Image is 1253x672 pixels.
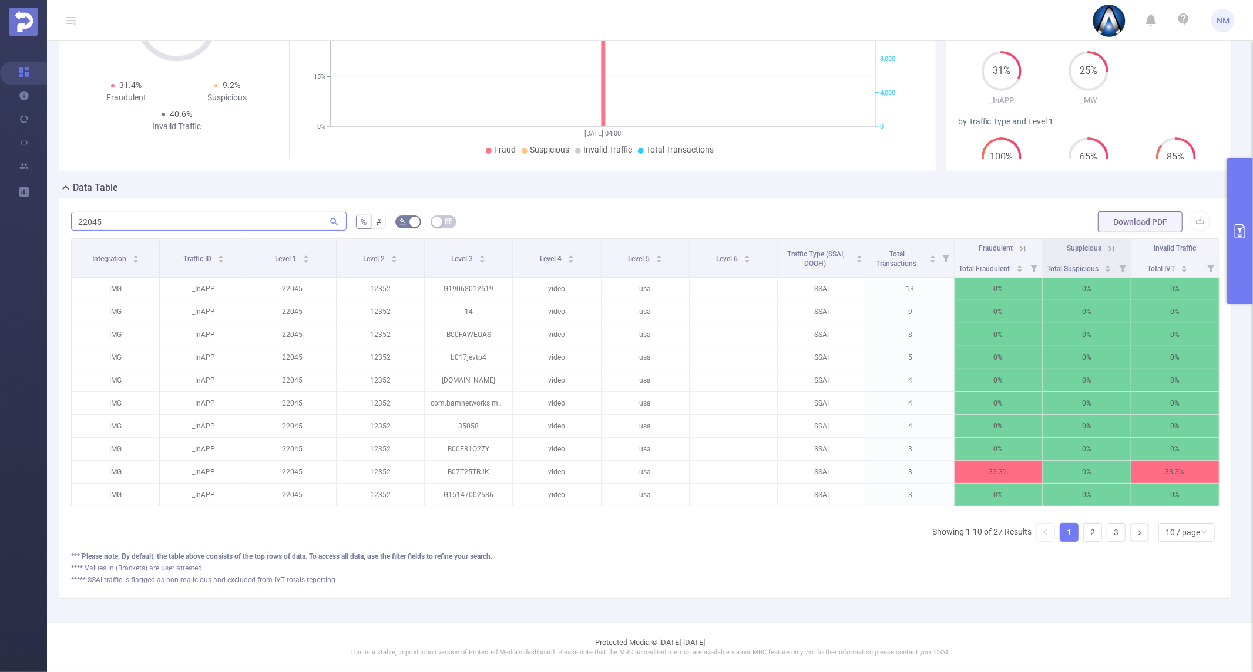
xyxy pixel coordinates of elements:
[72,392,159,414] p: IMG
[656,254,663,261] div: Sort
[425,438,512,460] p: B00E81O27Y
[223,80,240,90] span: 9.2%
[479,258,486,262] i: icon: caret-down
[337,346,424,369] p: 12352
[602,369,689,391] p: usa
[1043,300,1130,323] p: 0%
[160,300,247,323] p: _InAPP
[646,145,714,154] span: Total Transactions
[866,415,954,437] p: 4
[399,218,407,225] i: icon: bg-colors
[1217,9,1230,32] span: NM
[425,484,512,506] p: G15147002586
[1060,524,1078,541] a: 1
[1131,415,1219,437] p: 0%
[303,258,309,262] i: icon: caret-down
[955,278,1042,300] p: 0%
[391,258,397,262] i: icon: caret-down
[494,145,516,154] span: Fraud
[72,438,159,460] p: IMG
[1202,258,1219,277] i: Filter menu
[425,346,512,369] p: b017jevtp4
[248,369,336,391] p: 22045
[72,323,159,346] p: IMG
[513,438,600,460] p: video
[425,300,512,323] p: 14
[1043,346,1130,369] p: 0%
[866,300,954,323] p: 9
[778,484,865,506] p: SSAI
[183,255,213,263] span: Traffic ID
[248,461,336,483] p: 22045
[425,369,512,391] p: [DOMAIN_NAME]
[513,278,600,300] p: video
[778,300,865,323] p: SSAI
[72,461,159,483] p: IMG
[451,255,475,263] span: Level 3
[602,323,689,346] p: usa
[880,123,884,130] tspan: 0
[1201,529,1208,537] i: icon: down
[160,438,247,460] p: _InAPP
[744,254,751,261] div: Sort
[72,300,159,323] p: IMG
[126,120,227,133] div: Invalid Traffic
[856,258,862,262] i: icon: caret-down
[160,484,247,506] p: _InAPP
[391,254,397,257] i: icon: caret-up
[955,369,1042,391] p: 0%
[602,300,689,323] p: usa
[132,254,139,257] i: icon: caret-up
[248,346,336,369] p: 22045
[71,212,347,231] input: Search...
[1069,66,1108,76] span: 25%
[1060,523,1079,542] li: 1
[1016,264,1023,271] div: Sort
[1131,300,1219,323] p: 0%
[160,278,247,300] p: _InAPP
[513,484,600,506] p: video
[929,258,936,262] i: icon: caret-down
[1130,523,1149,542] li: Next Page
[1043,438,1130,460] p: 0%
[248,278,336,300] p: 22045
[982,153,1022,162] span: 100%
[1131,346,1219,369] p: 0%
[656,258,662,262] i: icon: caret-down
[1036,523,1055,542] li: Previous Page
[1131,392,1219,414] p: 0%
[72,369,159,391] p: IMG
[9,8,38,36] img: Protected Media
[1156,153,1196,162] span: 85%
[602,278,689,300] p: usa
[1043,484,1130,506] p: 0%
[955,415,1042,437] p: 0%
[979,244,1013,252] span: Fraudulent
[119,80,142,90] span: 31.4%
[337,369,424,391] p: 12352
[929,254,936,257] i: icon: caret-up
[160,461,247,483] p: _InAPP
[866,323,954,346] p: 8
[425,278,512,300] p: G19068012619
[778,369,865,391] p: SSAI
[71,551,1220,562] div: *** Please note, By default, the table above consists of the top rows of data. To access all data...
[1114,258,1131,277] i: Filter menu
[932,523,1032,542] li: Showing 1-10 of 27 Results
[876,250,918,268] span: Total Transactions
[959,265,1012,273] span: Total Fraudulent
[1181,268,1188,271] i: icon: caret-down
[955,346,1042,369] p: 0%
[71,575,1220,585] div: ***** SSAI traffic is flagged as non-malicious and excluded from IVT totals reporting
[866,346,954,369] p: 5
[856,254,862,257] i: icon: caret-up
[1043,278,1130,300] p: 0%
[248,300,336,323] p: 22045
[530,145,569,154] span: Suspicious
[778,392,865,414] p: SSAI
[938,239,954,277] i: Filter menu
[1026,258,1042,277] i: Filter menu
[1136,529,1143,536] i: icon: right
[955,461,1042,483] p: 33.3%
[1043,461,1130,483] p: 0%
